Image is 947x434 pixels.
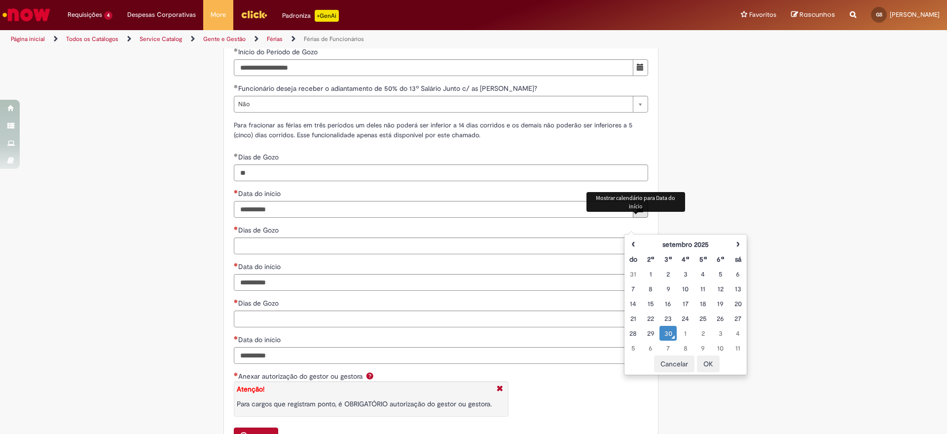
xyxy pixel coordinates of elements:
div: 11 September 2025 Thursday [697,284,709,294]
input: Dias de Gozo [234,237,648,254]
div: 10 September 2025 Wednesday [679,284,692,294]
input: Data do início [234,347,633,364]
a: Gente e Gestão [203,35,246,43]
div: 18 September 2025 Thursday [697,299,709,309]
a: Férias de Funcionários [304,35,364,43]
th: Domingo [624,252,642,267]
span: Necessários [234,226,238,230]
span: Despesas Corporativas [127,10,196,20]
div: 06 September 2025 Saturday [732,269,744,279]
span: Data do início [238,262,283,271]
div: 08 October 2025 Wednesday [679,343,692,353]
span: Para fracionar as férias em três períodos um deles não poderá ser inferior a 14 dias corridos e o... [234,121,632,139]
div: O seletor de data foi aberto.30 September 2025 Tuesday [662,328,674,338]
div: 29 September 2025 Monday [644,328,656,338]
span: Necessários [234,299,238,303]
span: Não [238,96,628,112]
span: Necessários [234,372,238,376]
th: Sexta-feira [712,252,729,267]
span: More [211,10,226,20]
div: 02 September 2025 Tuesday [662,269,674,279]
th: Mês anterior [624,237,642,252]
div: 03 October 2025 Friday [714,328,727,338]
div: 13 September 2025 Saturday [732,284,744,294]
div: 06 October 2025 Monday [644,343,656,353]
div: 31 August 2025 Sunday [627,269,639,279]
div: 17 September 2025 Wednesday [679,299,692,309]
div: 15 September 2025 Monday [644,299,656,309]
div: Mostrar calendário para Data do início [586,192,685,212]
input: Dias de Gozo [234,311,648,327]
div: 12 September 2025 Friday [714,284,727,294]
ul: Trilhas de página [7,30,624,48]
input: Início do Período de Gozo 03 November 2025 14:28:35 Monday [234,59,633,76]
strong: Atenção! [237,385,264,394]
p: +GenAi [315,10,339,22]
div: 09 September 2025 Tuesday [662,284,674,294]
th: Segunda-feira [642,252,659,267]
span: Início do Período de Gozo [238,47,320,56]
div: 16 September 2025 Tuesday [662,299,674,309]
div: 24 September 2025 Wednesday [679,314,692,323]
th: Quarta-feira [677,252,694,267]
div: 05 September 2025 Friday [714,269,727,279]
button: Cancelar [654,355,694,372]
div: Padroniza [282,10,339,22]
th: Terça-feira [659,252,677,267]
span: Dias de Gozo [238,226,281,235]
div: 28 September 2025 Sunday [627,328,639,338]
div: 25 September 2025 Thursday [697,314,709,323]
input: Data do início [234,201,633,218]
div: 21 September 2025 Sunday [627,314,639,323]
button: OK [697,355,720,372]
div: 14 September 2025 Sunday [627,299,639,309]
span: Requisições [68,10,102,20]
input: Dias de Gozo [234,164,648,181]
span: Necessários [234,336,238,340]
div: 04 October 2025 Saturday [732,328,744,338]
span: 4 [104,11,112,20]
div: 22 September 2025 Monday [644,314,656,323]
div: 10 October 2025 Friday [714,343,727,353]
span: Ajuda para Anexar autorização do gestor ou gestora [364,372,376,380]
span: Obrigatório Preenchido [234,84,238,88]
div: 04 September 2025 Thursday [697,269,709,279]
span: Data do início [238,335,283,344]
div: 07 September 2025 Sunday [627,284,639,294]
th: Sábado [729,252,747,267]
span: Dias de Gozo [238,299,281,308]
span: Data do início [238,189,283,198]
div: 01 October 2025 Wednesday [679,328,692,338]
div: 02 October 2025 Thursday [697,328,709,338]
span: [PERSON_NAME] [890,10,940,19]
div: 11 October 2025 Saturday [732,343,744,353]
a: Service Catalog [140,35,182,43]
span: Anexar autorização do gestor ou gestora [238,372,364,381]
div: 23 September 2025 Tuesday [662,314,674,323]
span: Favoritos [749,10,776,20]
span: Necessários [234,263,238,267]
div: 09 October 2025 Thursday [697,343,709,353]
span: Funcionário deseja receber o adiantamento de 50% do 13º Salário Junto c/ as [PERSON_NAME]? [238,84,539,93]
a: Todos os Catálogos [66,35,118,43]
div: 27 September 2025 Saturday [732,314,744,323]
span: Dias de Gozo [238,153,281,161]
div: 05 October 2025 Sunday [627,343,639,353]
a: Rascunhos [791,10,835,20]
th: setembro 2025. Alternar mês [642,237,729,252]
div: Escolher data [624,234,747,375]
span: Obrigatório Preenchido [234,153,238,157]
div: 08 September 2025 Monday [644,284,656,294]
div: 26 September 2025 Friday [714,314,727,323]
p: Para cargos que registram ponto, é OBRIGATÓRIO autorização do gestor ou gestora. [237,399,492,409]
div: 03 September 2025 Wednesday [679,269,692,279]
a: Férias [267,35,283,43]
span: Obrigatório Preenchido [234,48,238,52]
span: Rascunhos [800,10,835,19]
img: click_logo_yellow_360x200.png [241,7,267,22]
th: Quinta-feira [694,252,712,267]
button: Mostrar calendário para Início do Período de Gozo [633,59,648,76]
a: Página inicial [11,35,45,43]
div: 20 September 2025 Saturday [732,299,744,309]
i: Fechar More information Por question_anexo_obriatorio_registro_de_ponto [494,384,506,395]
